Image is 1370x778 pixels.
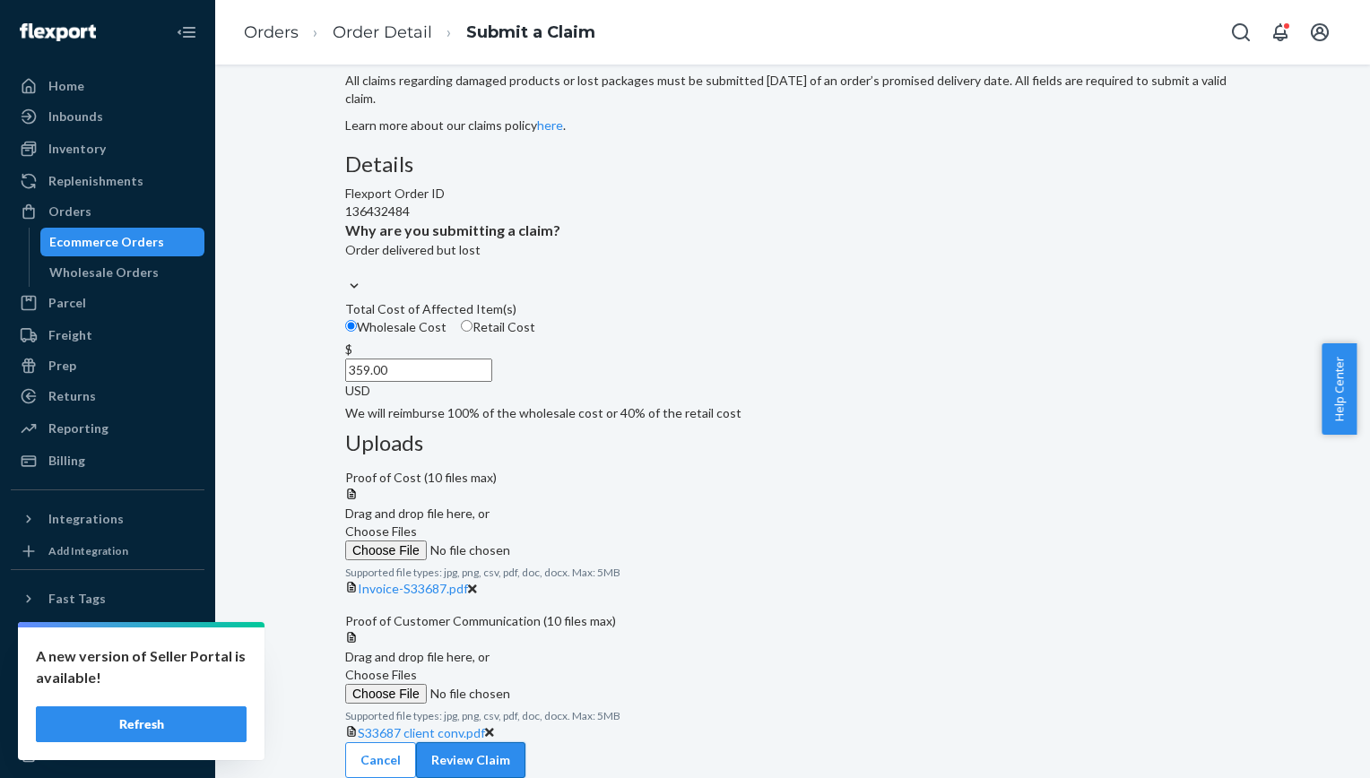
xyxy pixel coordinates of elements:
[169,14,204,50] button: Close Navigation
[345,220,1240,241] p: Why are you submitting a claim?
[36,645,247,688] p: A new version of Seller Portal is available!
[1223,14,1259,50] button: Open Search Box
[345,341,1240,359] div: $
[345,241,1240,259] div: Order delivered but lost
[11,197,204,226] a: Orders
[345,152,1240,176] h3: Details
[48,294,86,312] div: Parcel
[345,742,416,778] button: Cancel
[345,648,1240,666] div: Drag and drop file here, or
[333,22,432,42] a: Order Detail
[36,706,247,742] button: Refresh
[48,357,76,375] div: Prep
[11,289,204,317] a: Parcel
[345,470,497,485] span: Proof of Cost (10 files max)
[345,431,1240,454] h3: Uploads
[11,72,204,100] a: Home
[11,679,204,708] a: Talk to Support
[345,72,1240,108] p: All claims regarding damaged products or lost packages must be submitted [DATE] of an order’s pro...
[11,505,204,533] button: Integrations
[358,581,468,596] a: Invoice-S33687.pdf
[11,710,204,739] a: Help Center
[48,203,91,220] div: Orders
[345,203,1240,220] div: 136432484
[11,351,204,380] a: Prep
[345,382,1240,400] div: USD
[49,264,159,281] div: Wholesale Orders
[20,23,96,41] img: Flexport logo
[11,649,204,678] a: Settings
[11,584,204,613] button: Fast Tags
[11,620,204,642] a: Add Fast Tag
[358,725,485,740] a: S33687 client conv.pdf
[48,419,108,437] div: Reporting
[48,543,128,558] div: Add Integration
[345,404,1240,422] p: We will reimburse 100% of the wholesale cost or 40% of the retail cost
[11,134,204,163] a: Inventory
[537,117,563,133] a: here
[345,540,589,560] input: Choose Files
[345,708,1240,723] p: Supported file types: jpg, png, csv, pdf, doc, docx. Max: 5MB
[345,684,589,704] input: Choose Files
[48,108,103,125] div: Inbounds
[11,740,204,769] button: Give Feedback
[345,613,616,628] span: Proof of Customer Communication (10 files max)
[345,565,1240,580] p: Supported file types: jpg, png, csv, pdf, doc, docx. Max: 5MB
[48,326,92,344] div: Freight
[48,452,85,470] div: Billing
[49,233,164,251] div: Ecommerce Orders
[345,185,1240,203] div: Flexport Order ID
[473,319,535,334] span: Retail Cost
[48,387,96,405] div: Returns
[345,505,1240,523] div: Drag and drop file here, or
[416,742,525,778] button: Review Claim
[11,540,204,562] a: Add Integration
[345,523,417,539] span: Choose Files
[461,320,473,332] input: Retail Cost
[11,382,204,411] a: Returns
[345,667,417,682] span: Choose Files
[48,77,84,95] div: Home
[11,167,204,195] a: Replenishments
[48,590,106,608] div: Fast Tags
[345,359,492,382] input: $USD
[1302,14,1338,50] button: Open account menu
[1322,343,1357,435] button: Help Center
[40,258,205,287] a: Wholesale Orders
[11,102,204,131] a: Inbounds
[11,446,204,475] a: Billing
[345,301,516,316] span: Total Cost of Affected Item(s)
[230,6,610,59] ol: breadcrumbs
[48,172,143,190] div: Replenishments
[1262,14,1298,50] button: Open notifications
[11,321,204,350] a: Freight
[345,320,357,332] input: Wholesale Cost
[48,140,106,158] div: Inventory
[357,319,447,334] span: Wholesale Cost
[40,228,205,256] a: Ecommerce Orders
[345,117,1240,134] p: Learn more about our claims policy .
[11,414,204,443] a: Reporting
[244,22,299,42] a: Orders
[48,510,124,528] div: Integrations
[466,22,595,42] a: Submit a Claim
